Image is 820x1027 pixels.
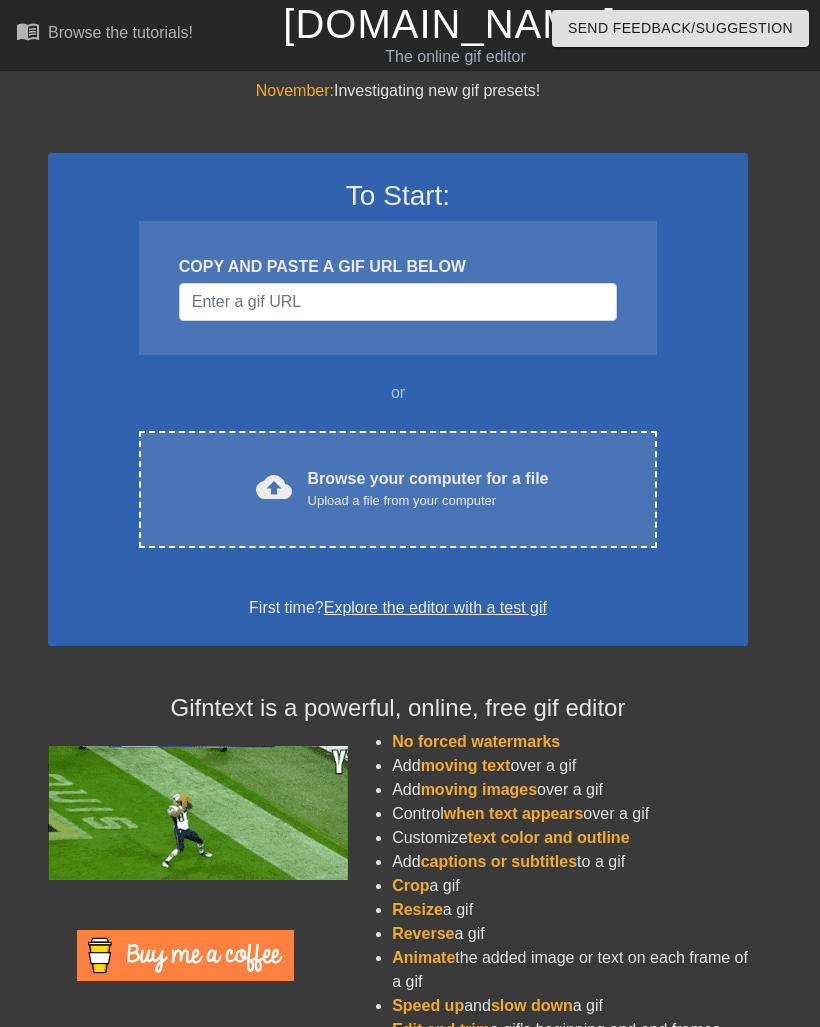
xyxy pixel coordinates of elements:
span: moving images [421,781,537,798]
span: Crop [392,877,429,894]
div: First time? [74,596,722,620]
div: or [100,381,696,405]
span: cloud_upload [256,469,292,505]
span: Speed up [392,997,464,1014]
li: Add over a gif [392,778,748,802]
span: captions or subtitles [421,853,577,870]
input: Username [179,283,617,321]
a: Explore the editor with a test gif [324,599,547,616]
div: Browse your computer for a file [308,467,549,511]
li: Add over a gif [392,754,748,778]
span: Animate [392,949,455,966]
div: Upload a file from your computer [308,491,549,511]
h4: Gifntext is a powerful, online, free gif editor [48,694,748,723]
li: a gif [392,898,748,922]
span: slow down [491,997,573,1014]
span: moving text [421,757,511,774]
div: COPY AND PASTE A GIF URL BELOW [179,255,617,279]
img: Buy Me A Coffee [77,930,294,981]
li: the added image or text on each frame of a gif [392,946,748,994]
li: a gif [392,922,748,946]
a: Browse the tutorials! [16,19,193,50]
span: Send Feedback/Suggestion [568,16,793,41]
li: a gif [392,874,748,898]
span: when text appears [444,805,584,822]
span: text color and outline [468,829,630,846]
li: Customize [392,826,748,850]
span: Reverse [392,925,454,942]
a: [DOMAIN_NAME] [283,2,616,46]
div: Investigating new gif presets! [48,79,748,103]
span: No forced watermarks [392,733,560,750]
li: and a gif [392,994,748,1018]
li: Add to a gif [392,850,748,874]
div: The online gif editor [283,45,627,69]
div: Browse the tutorials! [48,24,193,41]
span: November: [256,82,334,99]
button: Send Feedback/Suggestion [552,10,809,47]
span: Resize [392,901,443,918]
h3: To Start: [74,179,722,213]
img: football_small.gif [48,746,348,880]
span: menu_book [16,19,40,43]
li: Control over a gif [392,802,748,826]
